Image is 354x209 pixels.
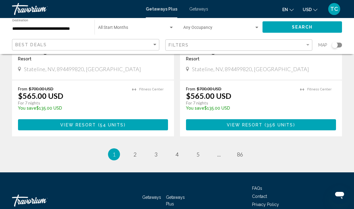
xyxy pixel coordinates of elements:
a: Getaways [142,195,161,200]
span: 1 [112,151,115,158]
span: View Resort [227,123,262,127]
span: ... [217,151,221,158]
span: 3 [154,151,157,158]
p: $565.00 USD [18,91,63,100]
button: Change currency [303,5,317,14]
button: Search [262,21,342,32]
span: You save [186,106,204,111]
span: Fitness Center [139,87,163,91]
a: Travorium [12,3,140,15]
a: Privacy Policy [252,202,279,207]
button: User Menu [326,3,342,15]
span: From [18,86,27,91]
span: ( ) [96,123,125,127]
ul: Pagination [12,148,342,160]
span: 86 [237,151,243,158]
span: You save [18,106,36,111]
span: Stateline, NV, 894499820, [GEOGRAPHIC_DATA] [192,66,309,72]
span: $700.00 USD [197,86,221,91]
p: $135.00 USD [18,106,126,111]
p: $565.00 USD [186,91,231,100]
a: Getaways Plus [146,7,177,11]
a: FAQs [252,186,262,191]
span: Search [292,25,313,30]
span: Map [318,41,327,49]
span: Stateline, NV, 894499820, [GEOGRAPHIC_DATA] [24,66,141,72]
a: Getaways Plus [166,195,185,206]
span: 2 [133,151,136,158]
button: Filter [165,39,313,51]
span: $700.00 USD [29,86,53,91]
span: Best Deals [15,42,47,47]
span: 356 units [266,123,293,127]
mat-select: Sort by [15,42,157,47]
button: View Resort(356 units) [186,119,336,130]
button: View Resort(54 units) [18,119,168,130]
span: USD [303,7,312,12]
span: TC [330,6,338,12]
iframe: Button to launch messaging window [330,185,349,204]
span: From [186,86,195,91]
span: en [282,7,288,12]
p: $135.00 USD [186,106,294,111]
a: Getaways [189,7,208,11]
span: View Resort [60,123,96,127]
span: Filters [169,43,189,47]
span: 5 [196,151,199,158]
a: Contact [252,194,267,199]
button: Change language [282,5,294,14]
span: Resort [18,56,31,61]
span: Resort [186,56,199,61]
p: For 7 nights [186,100,294,106]
span: ( ) [262,123,295,127]
span: Fitness Center [307,87,331,91]
span: 54 units [100,123,124,127]
span: 4 [175,151,178,158]
p: For 7 nights [18,100,126,106]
